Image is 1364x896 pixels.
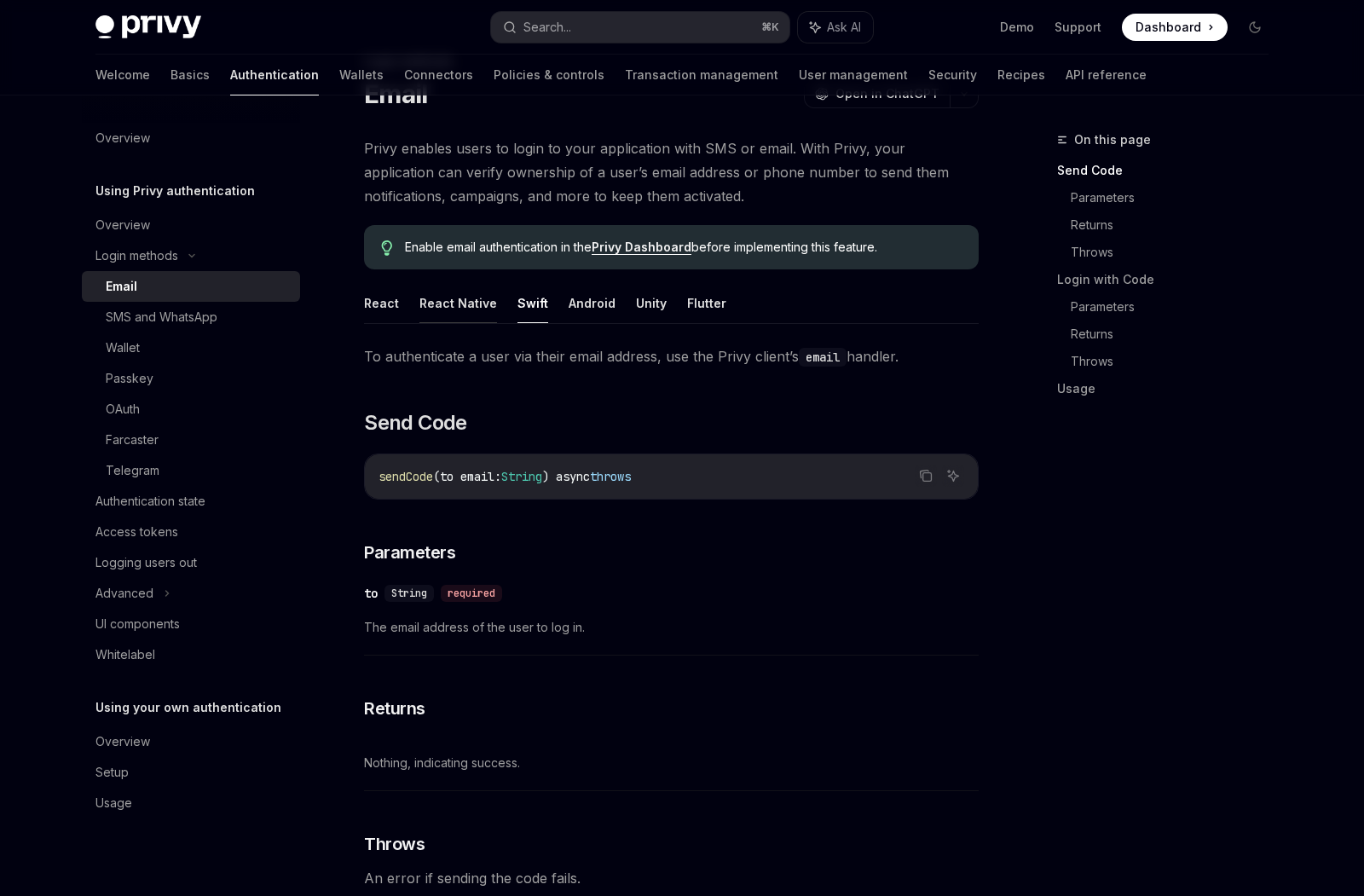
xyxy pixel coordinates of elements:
[761,20,779,34] span: ⌘ K
[523,17,571,38] div: Search...
[82,425,300,455] a: Farcaster
[928,55,977,95] a: Security
[1066,55,1147,95] a: API reference
[364,585,378,602] div: to
[106,307,217,327] div: SMS and WhatsApp
[95,552,197,573] div: Logging users out
[798,12,873,43] button: Ask AI
[95,181,255,201] h5: Using Privy authentication
[1122,14,1228,41] a: Dashboard
[82,788,300,818] a: Usage
[95,55,150,95] a: Welcome
[364,753,979,773] span: Nothing, indicating success.
[799,348,847,367] code: email
[364,617,979,638] span: The email address of the user to log in.
[82,394,300,425] a: OAuth
[1057,266,1282,293] a: Login with Code
[381,240,393,256] svg: Tip
[1071,293,1282,321] a: Parameters
[82,639,300,670] a: Whitelabel
[827,19,861,36] span: Ask AI
[569,283,616,323] button: Android
[106,276,137,297] div: Email
[494,55,604,95] a: Policies & controls
[95,731,150,752] div: Overview
[433,469,494,484] span: (to email
[82,123,300,153] a: Overview
[1071,184,1282,211] a: Parameters
[230,55,319,95] a: Authentication
[106,338,140,358] div: Wallet
[1071,348,1282,375] a: Throws
[1241,14,1269,41] button: Toggle dark mode
[95,614,180,634] div: UI components
[95,793,132,813] div: Usage
[82,486,300,517] a: Authentication state
[82,517,300,547] a: Access tokens
[405,239,962,256] span: Enable email authentication in the before implementing this feature.
[494,469,501,484] span: :
[82,302,300,332] a: SMS and WhatsApp
[95,522,178,542] div: Access tokens
[95,645,155,665] div: Whitelabel
[364,344,979,368] span: To authenticate a user via their email address, use the Privy client’s handler.
[106,368,153,389] div: Passkey
[95,15,201,39] img: dark logo
[95,762,129,783] div: Setup
[404,55,473,95] a: Connectors
[542,469,590,484] span: ) async
[95,583,153,604] div: Advanced
[1057,375,1282,402] a: Usage
[1055,19,1101,36] a: Support
[364,540,455,564] span: Parameters
[106,399,140,419] div: OAuth
[942,465,964,487] button: Ask AI
[625,55,778,95] a: Transaction management
[82,757,300,788] a: Setup
[799,55,908,95] a: User management
[82,332,300,363] a: Wallet
[1057,157,1282,184] a: Send Code
[364,409,467,436] span: Send Code
[379,469,433,484] span: sendCode
[82,210,300,240] a: Overview
[364,866,979,890] span: An error if sending the code fails.
[687,283,726,323] button: Flutter
[419,283,497,323] button: React Native
[391,587,427,600] span: String
[364,283,399,323] button: React
[636,283,667,323] button: Unity
[82,455,300,486] a: Telegram
[95,697,281,718] h5: Using your own authentication
[1074,130,1151,150] span: On this page
[1071,211,1282,239] a: Returns
[95,215,150,235] div: Overview
[82,726,300,757] a: Overview
[501,469,542,484] span: String
[82,609,300,639] a: UI components
[364,697,425,720] span: Returns
[491,12,789,43] button: Search...⌘K
[364,136,979,208] span: Privy enables users to login to your application with SMS or email. With Privy, your application ...
[997,55,1045,95] a: Recipes
[95,491,205,512] div: Authentication state
[339,55,384,95] a: Wallets
[590,469,631,484] span: throws
[106,460,159,481] div: Telegram
[364,832,425,856] span: Throws
[517,283,548,323] button: Swift
[1071,239,1282,266] a: Throws
[82,363,300,394] a: Passkey
[95,246,178,266] div: Login methods
[1071,321,1282,348] a: Returns
[82,271,300,302] a: Email
[1136,19,1201,36] span: Dashboard
[106,430,159,450] div: Farcaster
[82,547,300,578] a: Logging users out
[1000,19,1034,36] a: Demo
[170,55,210,95] a: Basics
[592,240,691,255] a: Privy Dashboard
[441,585,502,602] div: required
[95,128,150,148] div: Overview
[915,465,937,487] button: Copy the contents from the code block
